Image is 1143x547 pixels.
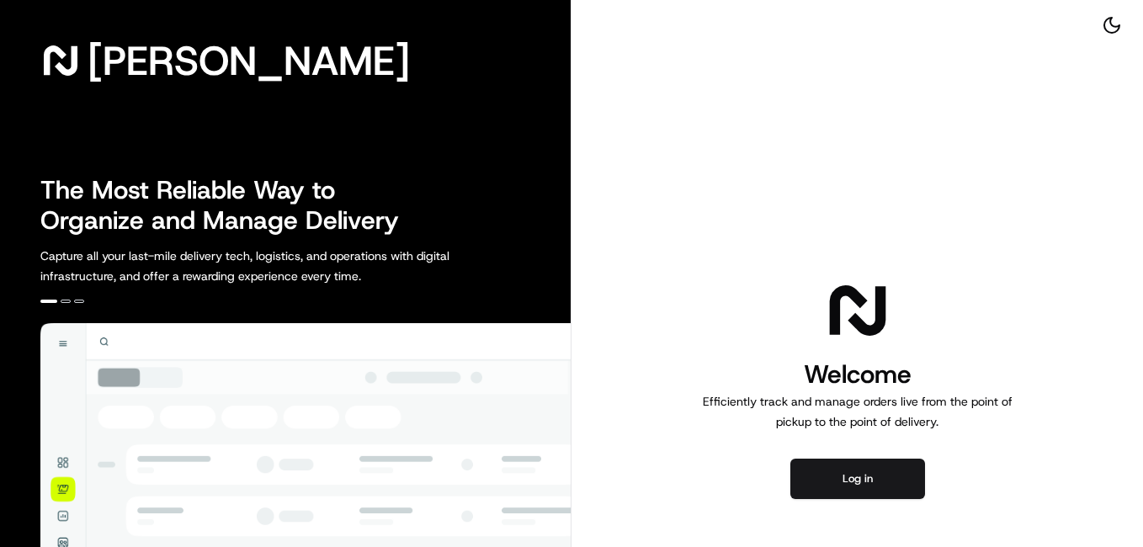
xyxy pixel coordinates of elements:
p: Capture all your last-mile delivery tech, logistics, and operations with digital infrastructure, ... [40,246,525,286]
h2: The Most Reliable Way to Organize and Manage Delivery [40,175,417,236]
span: [PERSON_NAME] [88,44,410,77]
h1: Welcome [696,358,1019,391]
p: Efficiently track and manage orders live from the point of pickup to the point of delivery. [696,391,1019,432]
button: Log in [790,459,925,499]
